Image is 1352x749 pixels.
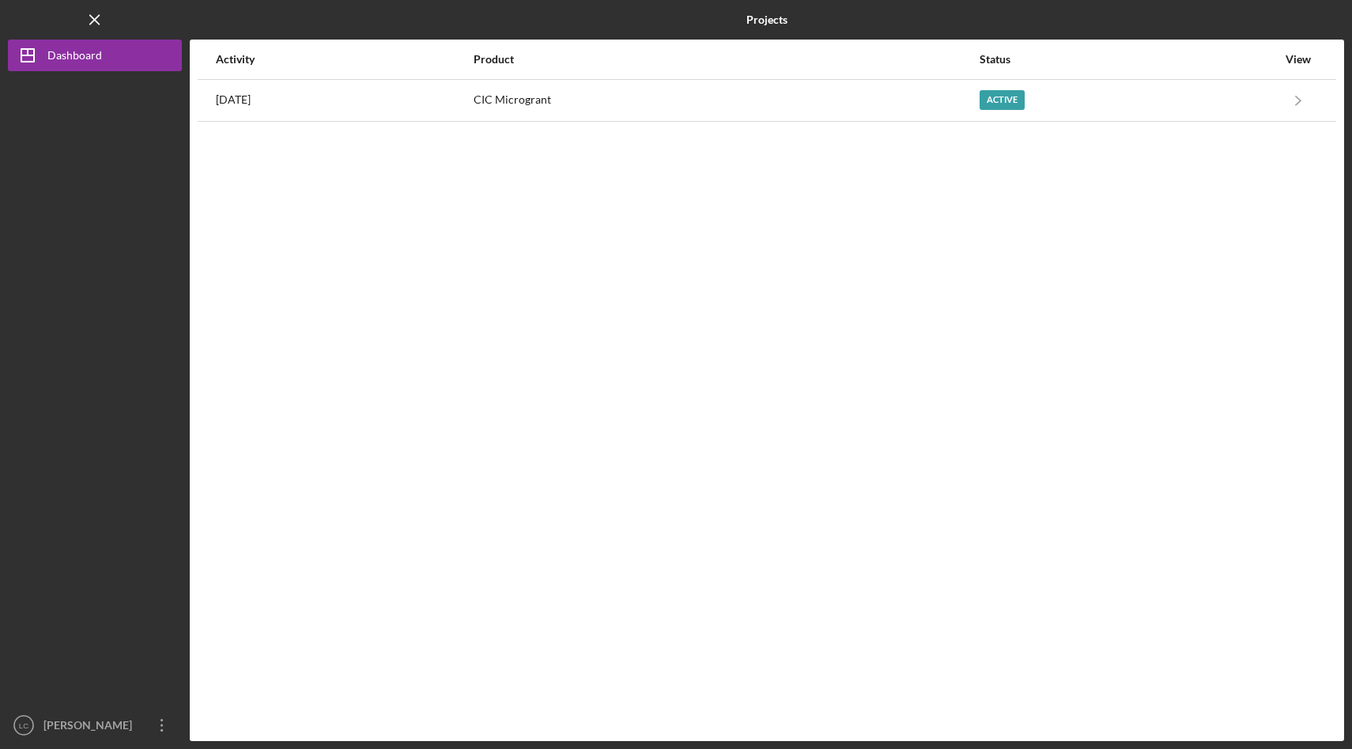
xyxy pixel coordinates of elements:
[474,81,978,120] div: CIC Microgrant
[746,13,787,26] b: Projects
[980,53,1277,66] div: Status
[216,53,472,66] div: Activity
[8,40,182,71] button: Dashboard
[980,90,1025,110] div: Active
[19,721,28,730] text: LC
[1278,53,1318,66] div: View
[47,40,102,75] div: Dashboard
[474,53,978,66] div: Product
[40,709,142,745] div: [PERSON_NAME]
[8,709,182,741] button: LC[PERSON_NAME]
[216,93,251,106] time: 2025-10-06 20:45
